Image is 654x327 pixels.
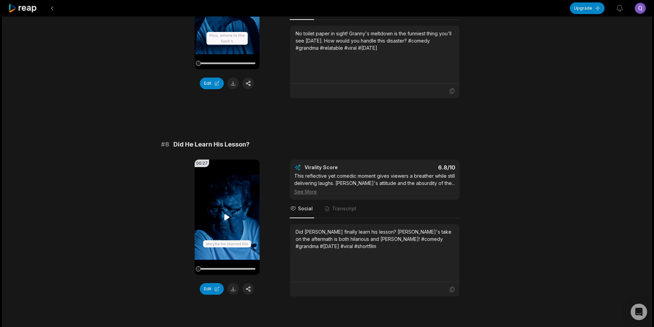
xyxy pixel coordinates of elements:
[195,160,260,275] video: Your browser does not support mp4 format.
[173,140,250,149] span: Did He Learn His Lesson?
[296,228,454,250] div: Did [PERSON_NAME] finally learn his lesson? [PERSON_NAME]'s take on the aftermath is both hilario...
[296,30,454,51] div: No toilet paper in sight! Granny's meltdown is the funniest thing you'll see [DATE]. How would yo...
[305,164,378,171] div: Virality Score
[161,140,169,149] span: # 8
[381,164,455,171] div: 6.8 /10
[298,205,313,212] span: Social
[200,283,224,295] button: Edit
[290,200,460,218] nav: Tabs
[631,304,647,320] div: Open Intercom Messenger
[200,78,224,89] button: Edit
[294,188,455,195] div: See More
[570,2,605,14] button: Upgrade
[332,205,356,212] span: Transcript
[294,172,455,195] div: This reflective yet comedic moment gives viewers a breather while still delivering laughs. [PERSO...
